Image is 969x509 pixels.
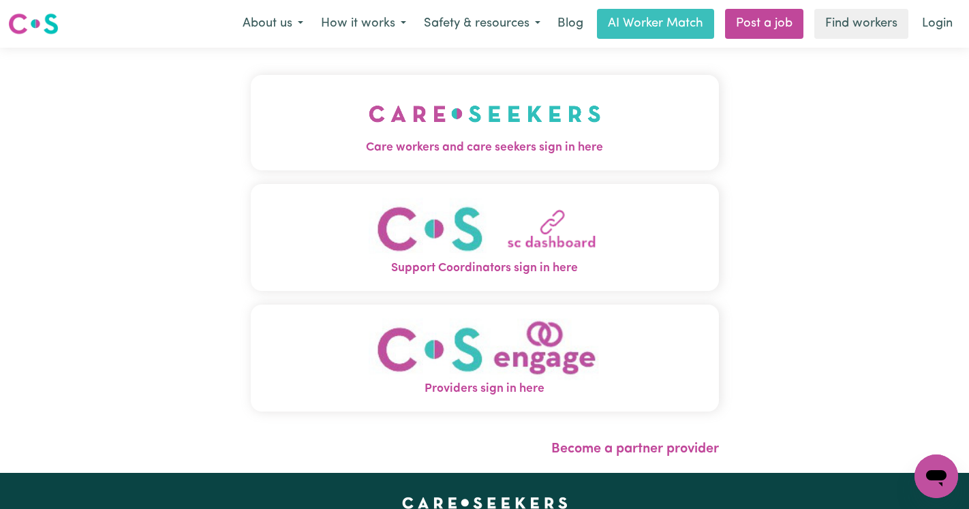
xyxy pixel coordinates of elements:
span: Care workers and care seekers sign in here [251,139,719,157]
img: Careseekers logo [8,12,59,36]
a: Become a partner provider [551,442,719,456]
button: Support Coordinators sign in here [251,184,719,291]
a: Find workers [814,9,908,39]
button: Providers sign in here [251,305,719,412]
a: Login [914,9,961,39]
a: Careseekers home page [402,497,568,508]
span: Support Coordinators sign in here [251,260,719,277]
a: AI Worker Match [597,9,714,39]
button: How it works [312,10,415,38]
span: Providers sign in here [251,380,719,398]
a: Blog [549,9,591,39]
iframe: Button to launch messaging window [914,454,958,498]
button: Safety & resources [415,10,549,38]
button: Care workers and care seekers sign in here [251,75,719,170]
button: About us [234,10,312,38]
a: Post a job [725,9,803,39]
a: Careseekers logo [8,8,59,40]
